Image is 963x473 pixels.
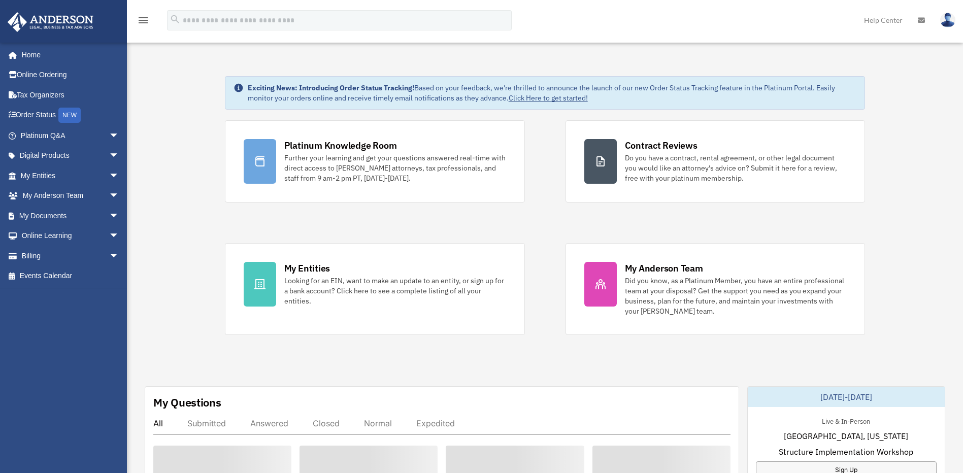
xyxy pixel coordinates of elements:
[7,226,135,246] a: Online Learningarrow_drop_down
[566,243,866,335] a: My Anderson Team Did you know, as a Platinum Member, you have an entire professional team at your...
[7,45,129,65] a: Home
[109,186,129,207] span: arrow_drop_down
[153,418,163,428] div: All
[5,12,96,32] img: Anderson Advisors Platinum Portal
[109,246,129,266] span: arrow_drop_down
[7,85,135,105] a: Tax Organizers
[625,153,847,183] div: Do you have a contract, rental agreement, or other legal document you would like an attorney's ad...
[225,120,525,202] a: Platinum Knowledge Room Further your learning and get your questions answered real-time with dire...
[313,418,340,428] div: Closed
[109,125,129,146] span: arrow_drop_down
[284,153,506,183] div: Further your learning and get your questions answered real-time with direct access to [PERSON_NAM...
[784,430,908,442] span: [GEOGRAPHIC_DATA], [US_STATE]
[364,418,392,428] div: Normal
[109,206,129,226] span: arrow_drop_down
[153,395,221,410] div: My Questions
[625,276,847,316] div: Did you know, as a Platinum Member, you have an entire professional team at your disposal? Get th...
[284,276,506,306] div: Looking for an EIN, want to make an update to an entity, or sign up for a bank account? Click her...
[170,14,181,25] i: search
[7,206,135,226] a: My Documentsarrow_drop_down
[7,186,135,206] a: My Anderson Teamarrow_drop_down
[225,243,525,335] a: My Entities Looking for an EIN, want to make an update to an entity, or sign up for a bank accoun...
[284,139,397,152] div: Platinum Knowledge Room
[58,108,81,123] div: NEW
[814,415,878,426] div: Live & In-Person
[7,125,135,146] a: Platinum Q&Aarrow_drop_down
[248,83,414,92] strong: Exciting News: Introducing Order Status Tracking!
[250,418,288,428] div: Answered
[137,14,149,26] i: menu
[248,83,857,103] div: Based on your feedback, we're thrilled to announce the launch of our new Order Status Tracking fe...
[137,18,149,26] a: menu
[109,165,129,186] span: arrow_drop_down
[7,146,135,166] a: Digital Productsarrow_drop_down
[940,13,955,27] img: User Pic
[7,105,135,126] a: Order StatusNEW
[748,387,945,407] div: [DATE]-[DATE]
[187,418,226,428] div: Submitted
[284,262,330,275] div: My Entities
[509,93,588,103] a: Click Here to get started!
[625,139,698,152] div: Contract Reviews
[7,246,135,266] a: Billingarrow_drop_down
[109,146,129,166] span: arrow_drop_down
[416,418,455,428] div: Expedited
[566,120,866,202] a: Contract Reviews Do you have a contract, rental agreement, or other legal document you would like...
[7,165,135,186] a: My Entitiesarrow_drop_down
[109,226,129,247] span: arrow_drop_down
[7,266,135,286] a: Events Calendar
[7,65,135,85] a: Online Ordering
[625,262,703,275] div: My Anderson Team
[779,446,913,458] span: Structure Implementation Workshop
